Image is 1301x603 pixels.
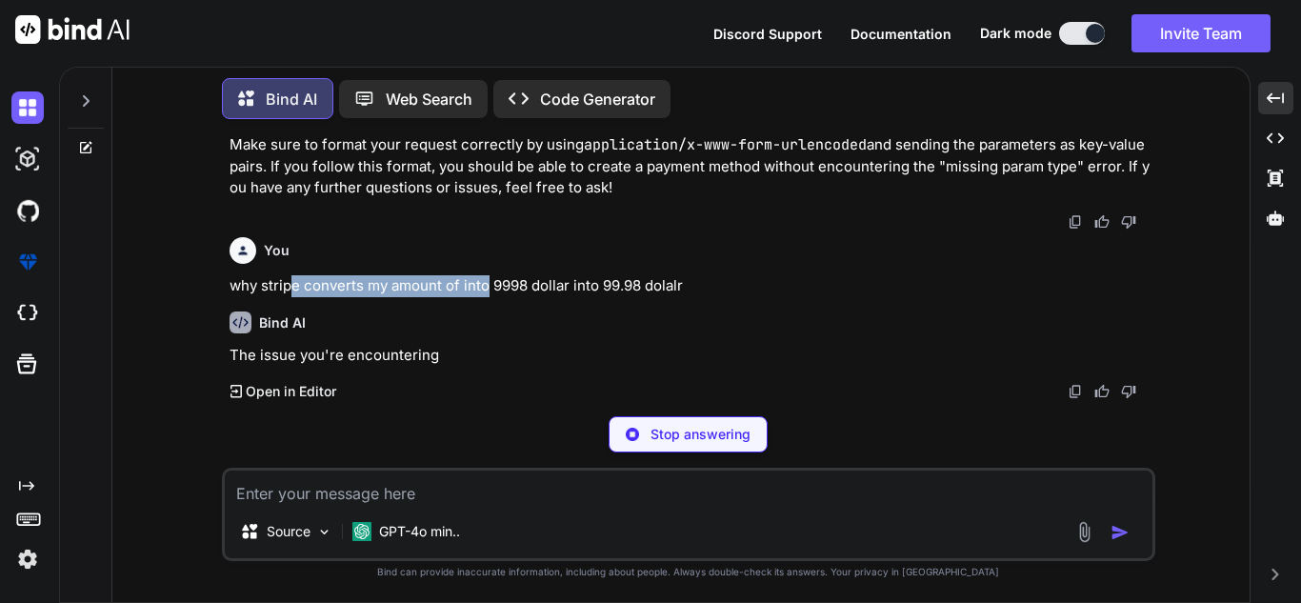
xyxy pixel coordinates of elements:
img: Bind AI [15,15,130,44]
p: Source [267,522,310,541]
img: premium [11,246,44,278]
img: attachment [1073,521,1095,543]
p: Bind AI [266,88,317,111]
button: Documentation [851,24,951,44]
img: darkAi-studio [11,143,44,175]
img: dislike [1121,384,1136,399]
img: GPT-4o mini [352,522,371,541]
img: settings [11,543,44,575]
p: Stop answering [650,425,751,444]
h6: You [264,241,290,260]
p: The issue you're encountering [230,345,1151,367]
span: Discord Support [713,26,822,42]
img: dislike [1121,214,1136,230]
h6: Bind AI [259,313,306,332]
span: Documentation [851,26,951,42]
p: Web Search [386,88,472,111]
p: Code Generator [540,88,655,111]
button: Invite Team [1131,14,1271,52]
img: cloudideIcon [11,297,44,330]
img: githubDark [11,194,44,227]
p: Open in Editor [246,382,336,401]
img: Pick Models [316,524,332,540]
span: Dark mode [980,24,1051,43]
p: Make sure to format your request correctly by using and sending the parameters as key-value pairs... [230,134,1151,199]
p: GPT-4o min.. [379,522,460,541]
img: icon [1111,523,1130,542]
p: why stripe converts my amount of into 9998 dollar into 99.98 dolalr [230,275,1151,297]
img: copy [1068,384,1083,399]
button: Discord Support [713,24,822,44]
code: application/x-www-form-urlencoded [584,135,867,154]
p: Bind can provide inaccurate information, including about people. Always double-check its answers.... [222,565,1155,579]
img: darkChat [11,91,44,124]
img: like [1094,214,1110,230]
img: copy [1068,214,1083,230]
img: like [1094,384,1110,399]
